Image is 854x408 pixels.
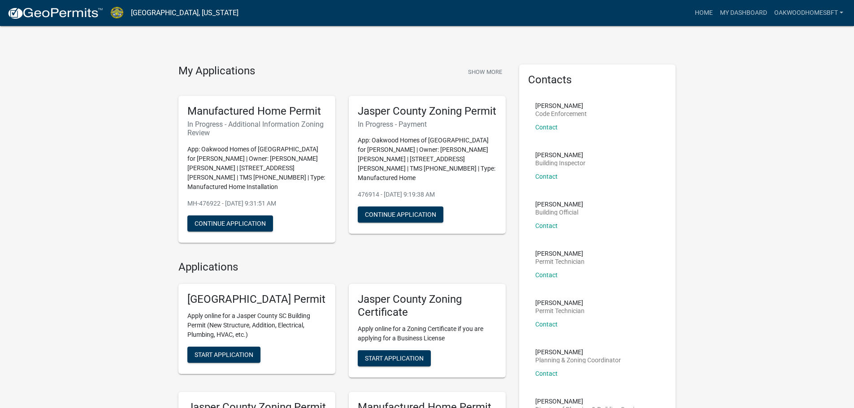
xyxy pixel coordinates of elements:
[358,206,443,223] button: Continue Application
[535,111,587,117] p: Code Enforcement
[535,250,585,257] p: [PERSON_NAME]
[358,293,497,319] h5: Jasper County Zoning Certificate
[358,324,497,343] p: Apply online for a Zoning Certificate if you are applying for a Business License
[535,173,558,180] a: Contact
[110,7,124,19] img: Jasper County, South Carolina
[187,120,326,137] h6: In Progress - Additional Information Zoning Review
[187,311,326,339] p: Apply online for a Jasper County SC Building Permit (New Structure, Addition, Electrical, Plumbin...
[131,5,238,21] a: [GEOGRAPHIC_DATA], [US_STATE]
[187,347,260,363] button: Start Application
[464,64,506,79] button: Show More
[691,4,716,21] a: Home
[535,201,583,207] p: [PERSON_NAME]
[535,321,558,328] a: Contact
[535,398,644,404] p: [PERSON_NAME]
[195,351,253,358] span: Start Application
[178,261,506,274] h4: Applications
[187,215,273,232] button: Continue Application
[535,124,558,131] a: Contact
[535,258,585,265] p: Permit Technician
[535,152,585,158] p: [PERSON_NAME]
[178,64,255,78] h4: My Applications
[535,160,585,166] p: Building Inspector
[358,105,497,118] h5: Jasper County Zoning Permit
[535,300,585,306] p: [PERSON_NAME]
[358,120,497,129] h6: In Progress - Payment
[187,145,326,192] p: App: Oakwood Homes of [GEOGRAPHIC_DATA] for [PERSON_NAME] | Owner: [PERSON_NAME] [PERSON_NAME] | ...
[535,222,558,229] a: Contact
[535,209,583,215] p: Building Official
[535,370,558,377] a: Contact
[771,4,847,21] a: OakwoodHomesBft
[535,357,621,363] p: Planning & Zoning Coordinator
[187,293,326,306] h5: [GEOGRAPHIC_DATA] Permit
[365,355,424,362] span: Start Application
[358,350,431,366] button: Start Application
[187,105,326,118] h5: Manufactured Home Permit
[187,199,326,208] p: MH-476922 - [DATE] 9:31:51 AM
[535,103,587,109] p: [PERSON_NAME]
[358,190,497,199] p: 476914 - [DATE] 9:19:38 AM
[528,73,667,86] h5: Contacts
[535,349,621,355] p: [PERSON_NAME]
[716,4,771,21] a: My Dashboard
[535,271,558,279] a: Contact
[535,308,585,314] p: Permit Technician
[358,136,497,183] p: App: Oakwood Homes of [GEOGRAPHIC_DATA] for [PERSON_NAME] | Owner: [PERSON_NAME] [PERSON_NAME] | ...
